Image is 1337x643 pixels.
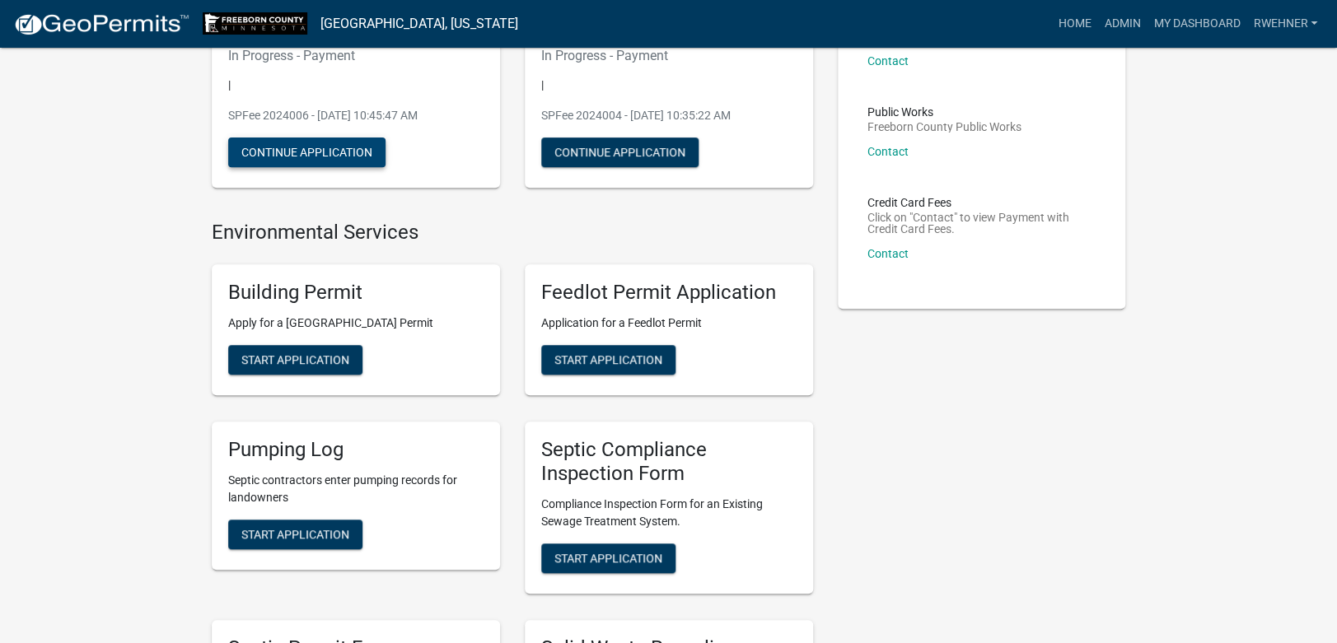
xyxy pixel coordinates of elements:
button: Start Application [541,543,676,573]
a: My Dashboard [1147,8,1246,40]
a: Home [1051,8,1097,40]
p: Compliance Inspection Form for an Existing Sewage Treatment System. [541,496,797,530]
a: [GEOGRAPHIC_DATA], [US_STATE] [320,10,518,38]
a: Contact [867,247,909,260]
span: Start Application [241,353,349,366]
span: Start Application [554,353,662,366]
p: SPFee 2024006 - [DATE] 10:45:47 AM [228,107,484,124]
p: Public Works [867,106,1021,118]
p: Application for a Feedlot Permit [541,315,797,332]
span: Start Application [554,551,662,564]
button: Start Application [228,520,362,549]
p: SPFee 2024004 - [DATE] 10:35:22 AM [541,107,797,124]
a: Contact [867,145,909,158]
h4: Environmental Services [212,221,813,245]
h5: Feedlot Permit Application [541,281,797,305]
h5: Septic Compliance Inspection Form [541,438,797,486]
p: Credit Card Fees [867,197,1096,208]
button: Continue Application [228,137,386,167]
img: Freeborn County, Minnesota [203,12,307,35]
p: Freeborn County Public Works [867,121,1021,133]
h5: Building Permit [228,281,484,305]
h6: In Progress - Payment [228,48,484,63]
p: Click on "Contact" to view Payment with Credit Card Fees. [867,212,1096,235]
button: Start Application [228,345,362,375]
button: Continue Application [541,137,699,167]
span: Start Application [241,527,349,540]
a: Contact [867,54,909,68]
button: Start Application [541,345,676,375]
p: Apply for a [GEOGRAPHIC_DATA] Permit [228,315,484,332]
p: | [228,77,484,94]
h6: In Progress - Payment [541,48,797,63]
h5: Pumping Log [228,438,484,462]
a: Admin [1097,8,1147,40]
a: rwehner [1246,8,1324,40]
p: Septic contractors enter pumping records for landowners [228,472,484,506]
p: | [541,77,797,94]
